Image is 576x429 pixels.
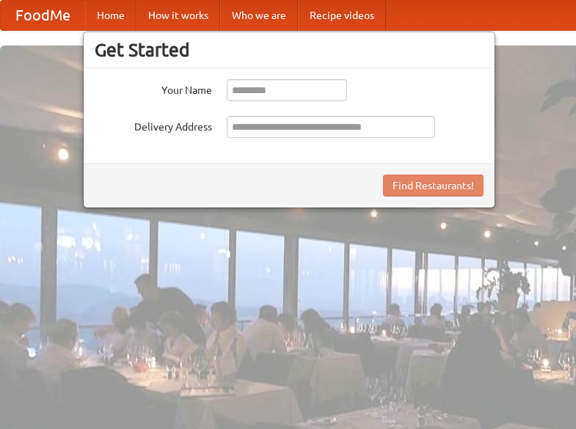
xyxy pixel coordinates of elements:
[383,175,484,197] button: Find Restaurants!
[95,79,212,98] label: Your Name
[298,1,386,30] a: Recipe videos
[95,39,484,61] h3: Get Started
[136,1,220,30] a: How it works
[220,1,298,30] a: Who we are
[95,116,212,134] label: Delivery Address
[85,1,136,30] a: Home
[1,1,85,30] a: FoodMe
